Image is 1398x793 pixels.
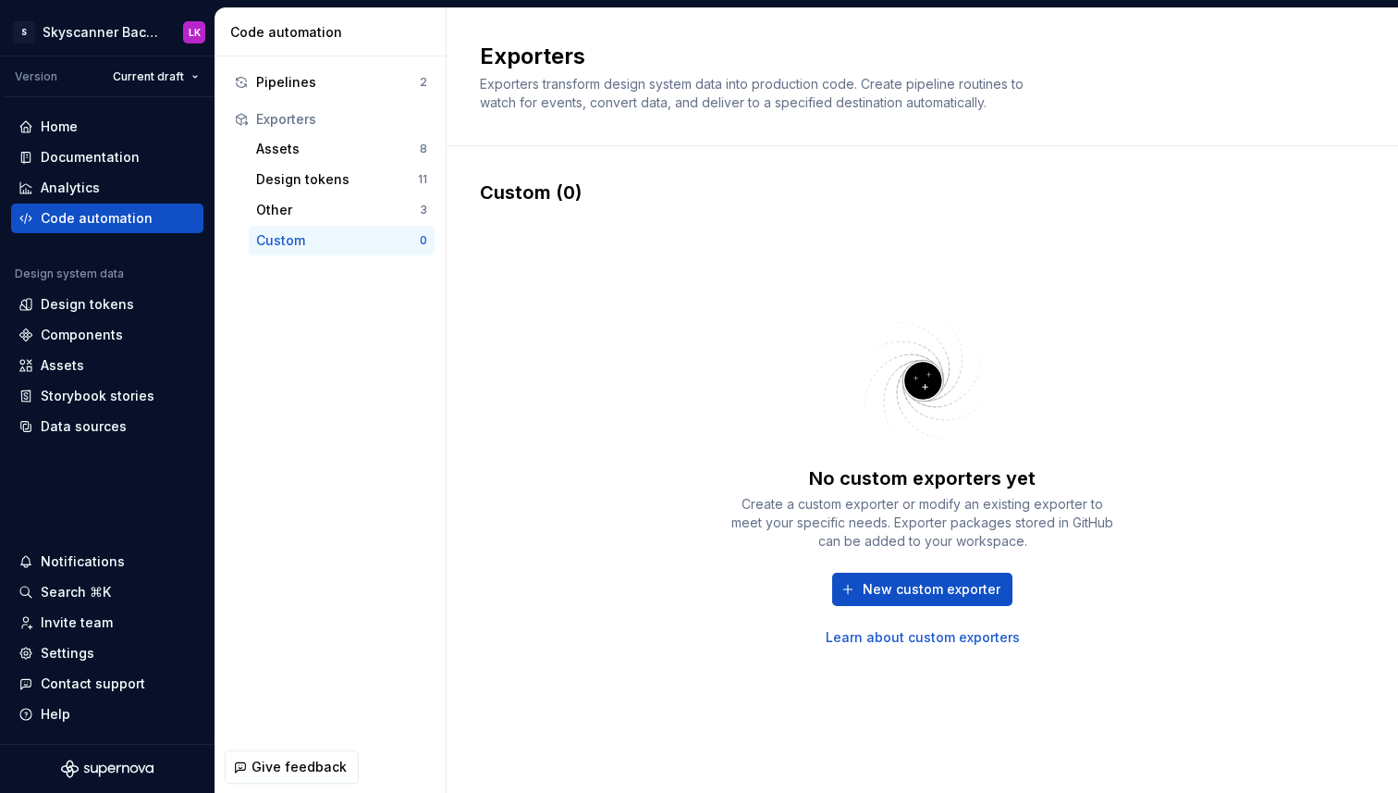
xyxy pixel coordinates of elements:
span: Exporters transform design system data into production code. Create pipeline routines to watch fo... [480,76,1027,110]
div: Skyscanner Backpack [43,23,161,42]
button: Give feedback [225,750,359,784]
h2: Exporters [480,42,1343,71]
div: Code automation [41,209,153,228]
button: Custom0 [249,226,435,255]
div: Pipelines [256,73,420,92]
div: Assets [256,140,420,158]
div: Contact support [41,675,145,693]
button: Current draft [104,64,207,90]
div: Version [15,69,57,84]
a: Components [11,320,203,350]
button: Pipelines2 [227,68,435,97]
span: New custom exporter [863,580,1000,599]
div: Home [41,118,78,136]
button: Assets8 [249,134,435,164]
div: 3 [420,203,427,217]
a: Learn about custom exporters [826,628,1020,647]
div: Design system data [15,266,124,281]
div: 11 [418,172,427,187]
a: Design tokens [11,290,203,319]
button: Design tokens11 [249,165,435,194]
a: Documentation [11,142,203,172]
div: 0 [420,233,427,248]
a: Storybook stories [11,381,203,411]
button: Help [11,700,203,729]
div: Storybook stories [41,387,154,405]
a: Invite team [11,608,203,638]
button: Other3 [249,195,435,225]
div: Design tokens [41,295,134,314]
div: Data sources [41,417,127,436]
div: 8 [420,142,427,156]
button: New custom exporter [832,573,1012,606]
button: Search ⌘K [11,577,203,607]
div: Settings [41,644,94,663]
div: Custom [256,231,420,250]
div: Notifications [41,552,125,571]
a: Code automation [11,204,203,233]
div: Other [256,201,420,219]
button: SSkyscanner BackpackLK [4,12,211,52]
a: Analytics [11,173,203,203]
span: Current draft [113,69,184,84]
a: Settings [11,638,203,668]
div: Components [41,326,123,344]
div: Code automation [230,23,438,42]
a: Data sources [11,412,203,441]
button: Notifications [11,547,203,576]
div: Exporters [256,110,427,129]
div: 2 [420,75,427,90]
div: LK [189,25,201,40]
div: Custom (0) [480,180,1365,205]
div: Documentation [41,148,140,167]
svg: Supernova Logo [61,760,153,778]
div: Search ⌘K [41,583,111,601]
div: Analytics [41,179,100,197]
div: Invite team [41,613,113,632]
div: No custom exporters yet [809,465,1036,491]
a: Assets [11,351,203,380]
a: Home [11,112,203,142]
button: Contact support [11,669,203,699]
div: Help [41,705,70,724]
div: S [13,21,35,43]
div: Assets [41,356,84,375]
div: Design tokens [256,170,418,189]
span: Give feedback [251,758,347,776]
div: Create a custom exporter or modify an existing exporter to meet your specific needs. Exporter pac... [729,495,1117,551]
